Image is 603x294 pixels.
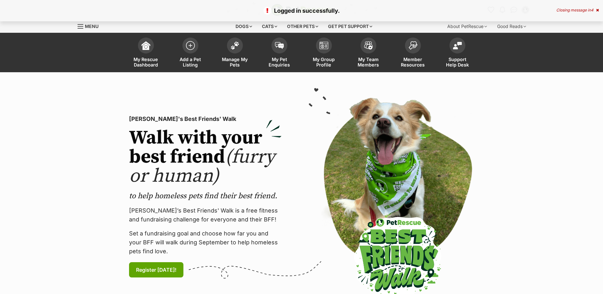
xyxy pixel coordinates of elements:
[213,34,257,72] a: Manage My Pets
[391,34,435,72] a: Member Resources
[141,41,150,50] img: dashboard-icon-eb2f2d2d3e046f16d808141f083e7271f6b2e854fb5c12c21221c1fb7104beca.svg
[275,42,284,49] img: pet-enquiries-icon-7e3ad2cf08bfb03b45e93fb7055b45f3efa6380592205ae92323e6603595dc1f.svg
[324,20,377,33] div: Get pet support
[168,34,213,72] a: Add a Pet Listing
[85,24,99,29] span: Menu
[129,115,282,123] p: [PERSON_NAME]'s Best Friends' Walk
[408,41,417,50] img: member-resources-icon-8e73f808a243e03378d46382f2149f9095a855e16c252ad45f914b54edf8863c.svg
[346,34,391,72] a: My Team Members
[257,34,302,72] a: My Pet Enquiries
[399,57,427,67] span: Member Resources
[231,20,257,33] div: Dogs
[132,57,160,67] span: My Rescue Dashboard
[176,57,205,67] span: Add a Pet Listing
[129,262,183,277] a: Register [DATE]!
[453,42,462,49] img: help-desk-icon-fdf02630f3aa405de69fd3d07c3f3aa587a6932b1a1747fa1d2bba05be0121f9.svg
[443,57,472,67] span: Support Help Desk
[129,129,282,186] h2: Walk with your best friend
[265,57,294,67] span: My Pet Enquiries
[283,20,323,33] div: Other pets
[257,20,282,33] div: Cats
[435,34,480,72] a: Support Help Desk
[319,42,328,49] img: group-profile-icon-3fa3cf56718a62981997c0bc7e787c4b2cf8bcc04b72c1350f741eb67cf2f40e.svg
[78,20,103,31] a: Menu
[230,41,239,50] img: manage-my-pets-icon-02211641906a0b7f246fdf0571729dbe1e7629f14944591b6c1af311fb30b64b.svg
[129,206,282,224] p: [PERSON_NAME]’s Best Friends' Walk is a free fitness and fundraising challenge for everyone and t...
[136,266,176,274] span: Register [DATE]!
[310,57,338,67] span: My Group Profile
[302,34,346,72] a: My Group Profile
[221,57,249,67] span: Manage My Pets
[129,191,282,201] p: to help homeless pets find their best friend.
[186,41,195,50] img: add-pet-listing-icon-0afa8454b4691262ce3f59096e99ab1cd57d4a30225e0717b998d2c9b9846f56.svg
[364,41,373,50] img: team-members-icon-5396bd8760b3fe7c0b43da4ab00e1e3bb1a5d9ba89233759b79545d2d3fc5d0d.svg
[129,145,275,188] span: (furry or human)
[129,229,282,256] p: Set a fundraising goal and choose how far you and your BFF will walk during September to help hom...
[354,57,383,67] span: My Team Members
[443,20,491,33] div: About PetRescue
[124,34,168,72] a: My Rescue Dashboard
[493,20,531,33] div: Good Reads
